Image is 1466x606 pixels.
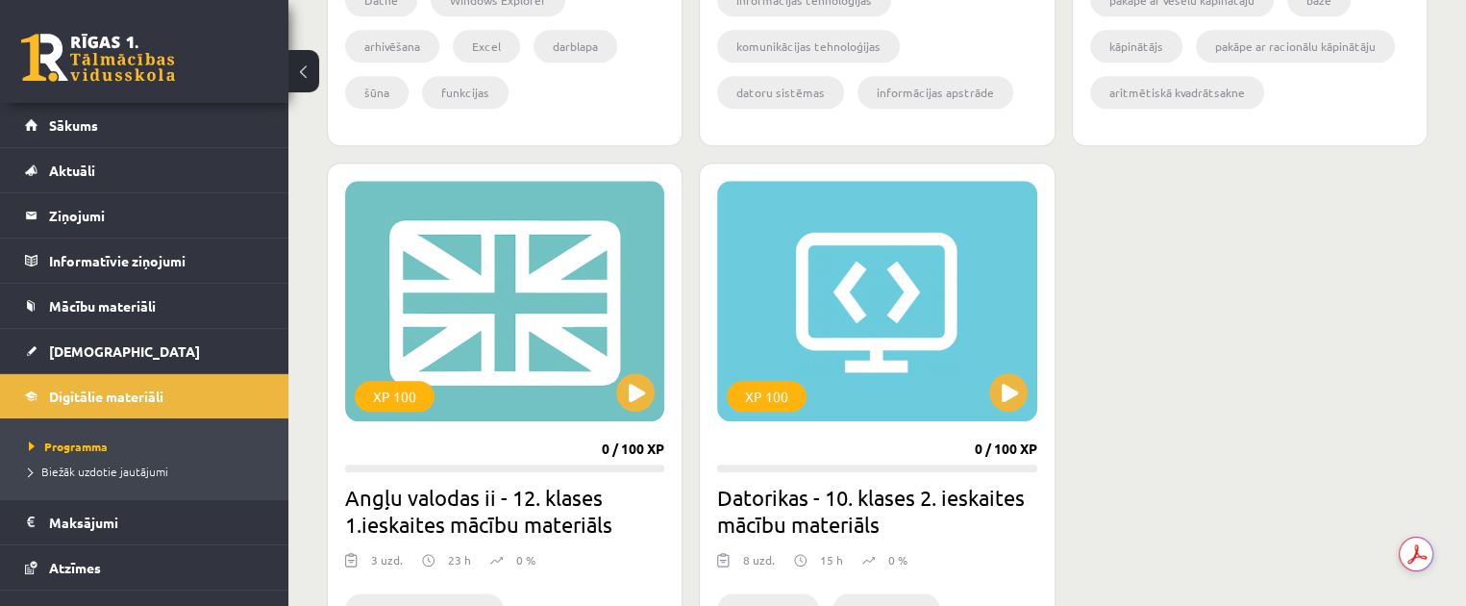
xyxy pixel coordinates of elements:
[49,342,200,360] span: [DEMOGRAPHIC_DATA]
[49,388,163,405] span: Digitālie materiāli
[345,484,664,538] h2: Angļu valodas ii - 12. klases 1.ieskaites mācību materiāls
[888,551,907,568] p: 0 %
[727,381,807,412] div: XP 100
[1090,30,1182,63] li: kāpinātājs
[355,381,435,412] div: XP 100
[1196,30,1395,63] li: pakāpe ar racionālu kāpinātāju
[29,464,168,479] span: Biežāk uzdotie jautājumi
[448,551,471,568] p: 23 h
[49,500,264,544] legend: Maksājumi
[49,162,95,179] span: Aktuāli
[25,545,264,590] a: Atzīmes
[1090,76,1264,109] li: aritmētiskā kvadrātsakne
[29,439,108,454] span: Programma
[25,193,264,238] a: Ziņojumi
[345,76,409,109] li: šūna
[25,148,264,192] a: Aktuāli
[743,551,775,580] div: 8 uzd.
[25,374,264,418] a: Digitālie materiāli
[49,559,101,576] span: Atzīmes
[453,30,520,63] li: Excel
[49,297,156,315] span: Mācību materiāli
[25,103,264,147] a: Sākums
[25,329,264,373] a: [DEMOGRAPHIC_DATA]
[717,30,900,63] li: komunikācijas tehnoloģijas
[422,76,509,109] li: funkcijas
[371,551,403,580] div: 3 uzd.
[534,30,617,63] li: darblapa
[25,284,264,328] a: Mācību materiāli
[345,30,439,63] li: arhivēšana
[857,76,1013,109] li: informācijas apstrāde
[29,463,269,480] a: Biežāk uzdotie jautājumi
[717,484,1036,538] h2: Datorikas - 10. klases 2. ieskaites mācību materiāls
[49,193,264,238] legend: Ziņojumi
[49,239,264,283] legend: Informatīvie ziņojumi
[25,500,264,544] a: Maksājumi
[21,34,175,82] a: Rīgas 1. Tālmācības vidusskola
[29,438,269,455] a: Programma
[25,239,264,283] a: Informatīvie ziņojumi
[516,551,535,568] p: 0 %
[820,551,843,568] p: 15 h
[717,76,844,109] li: datoru sistēmas
[49,116,98,134] span: Sākums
